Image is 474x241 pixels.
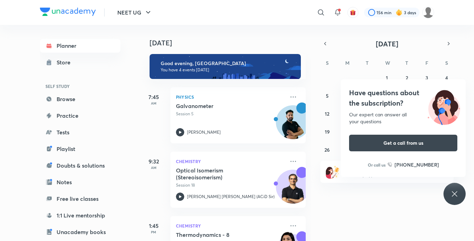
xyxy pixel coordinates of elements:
p: Physics [176,93,285,101]
a: Tests [40,125,120,139]
abbr: October 4, 2025 [445,74,448,81]
abbr: Wednesday [385,60,390,66]
p: Chemistry [176,157,285,166]
button: October 2, 2025 [401,72,412,83]
img: ttu_illustration_new.svg [422,88,466,125]
p: Or call us [368,162,386,168]
abbr: October 19, 2025 [325,128,330,135]
h5: 1:45 [140,222,168,230]
p: Chemistry [176,222,285,230]
img: avatar [350,9,356,16]
p: PM [140,230,168,234]
button: October 19, 2025 [322,126,333,137]
abbr: Thursday [405,60,408,66]
a: 1:1 Live mentorship [40,208,120,222]
img: Company Logo [40,8,96,16]
abbr: Saturday [445,60,448,66]
h6: SELF STUDY [40,80,120,92]
abbr: Tuesday [366,60,369,66]
p: [PERSON_NAME] [187,129,221,135]
h6: [PHONE_NUMBER] [395,161,439,168]
a: Unacademy books [40,225,120,239]
button: October 4, 2025 [441,72,452,83]
button: avatar [347,7,358,18]
a: [PHONE_NUMBER] [388,161,439,168]
h5: Galvanometer [176,102,262,109]
p: AM [140,101,168,105]
a: Practice [40,109,120,123]
p: [PERSON_NAME] [PERSON_NAME] (ACiD Sir) [187,194,274,200]
abbr: October 26, 2025 [324,146,330,153]
button: NEET UG [113,6,156,19]
a: Doubts & solutions [40,159,120,172]
img: evening [150,54,301,79]
img: Barsha Singh [422,7,434,18]
a: Notes [40,175,120,189]
p: Session 18 [176,182,285,188]
div: Our expert can answer all your questions [349,111,457,125]
a: Free live classes [40,192,120,206]
button: October 5, 2025 [322,90,333,101]
p: You have 4 events [DATE] [161,67,295,73]
p: Session 5 [176,111,285,117]
h4: [DATE] [150,39,313,47]
p: AM [140,166,168,170]
a: Browse [40,92,120,106]
span: [DATE] [376,39,398,48]
h5: 9:32 [140,157,168,166]
h6: Good evening, [GEOGRAPHIC_DATA] [161,60,295,66]
h5: 7:45 [140,93,168,101]
img: Avatar [276,173,310,207]
h5: Thermodynamics - 8 [176,231,262,238]
abbr: October 1, 2025 [386,74,388,81]
h5: Optical Isomerism (Stereoisomerism) [176,167,262,181]
abbr: October 3, 2025 [425,74,428,81]
a: Planner [40,39,120,53]
abbr: October 12, 2025 [325,110,329,117]
img: referral [326,165,340,179]
div: Store [57,58,75,66]
button: [DATE] [330,39,444,48]
abbr: October 2, 2025 [406,74,408,81]
button: October 12, 2025 [322,108,333,119]
abbr: Monday [345,60,349,66]
button: Get a call from us [349,135,457,151]
h4: Have questions about the subscription? [349,88,457,108]
img: streak [396,9,403,16]
button: October 3, 2025 [421,72,432,83]
a: Store [40,55,120,69]
a: Playlist [40,142,120,156]
abbr: October 5, 2025 [326,92,329,99]
abbr: Sunday [326,60,329,66]
abbr: Friday [425,60,428,66]
a: Company Logo [40,8,96,18]
button: October 26, 2025 [322,144,333,155]
button: October 1, 2025 [381,72,392,83]
img: Avatar [276,109,310,142]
